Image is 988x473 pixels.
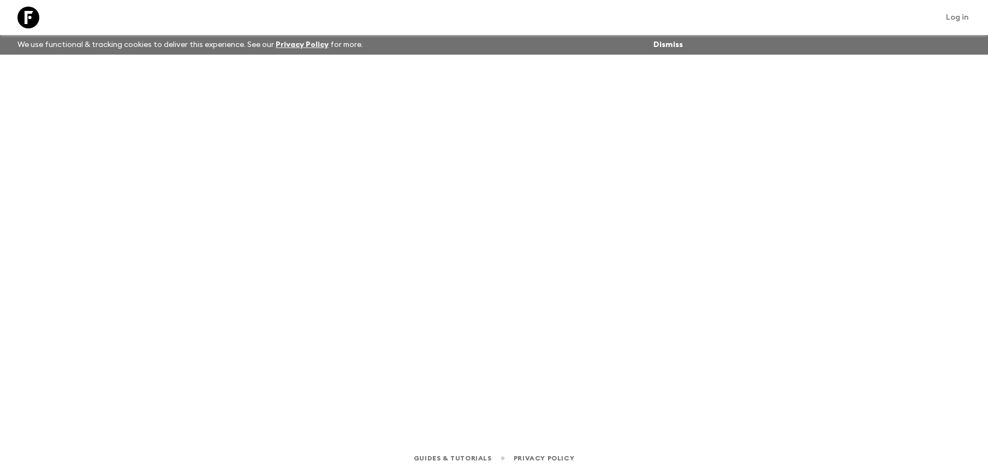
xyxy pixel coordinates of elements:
a: Privacy Policy [514,452,574,464]
a: Log in [940,10,975,25]
a: Guides & Tutorials [414,452,492,464]
button: Dismiss [651,37,686,52]
a: Privacy Policy [276,41,329,49]
p: We use functional & tracking cookies to deliver this experience. See our for more. [13,35,367,55]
